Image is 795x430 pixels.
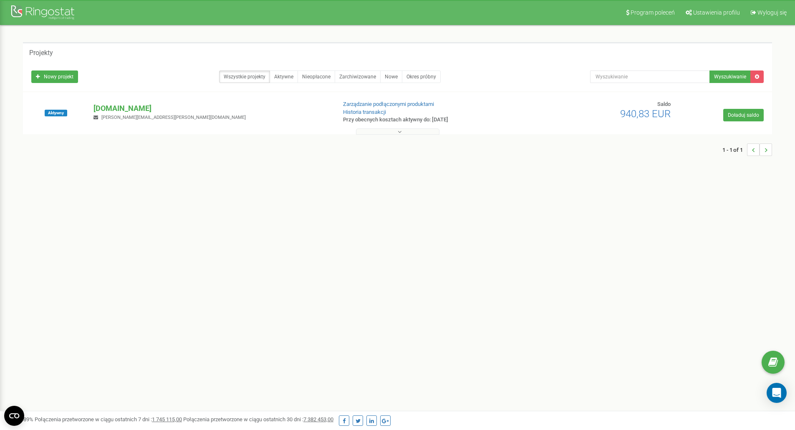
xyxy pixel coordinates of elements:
[757,9,787,16] span: Wyloguj się
[29,49,53,57] h5: Projekty
[722,135,772,164] nav: ...
[767,383,787,403] div: Open Intercom Messenger
[723,109,764,121] a: Doładuj saldo
[183,416,333,422] span: Połączenia przetworzone w ciągu ostatnich 30 dni :
[693,9,740,16] span: Ustawienia profilu
[219,70,270,83] a: Wszystkie projekty
[4,406,24,426] button: Open CMP widget
[101,115,246,120] span: [PERSON_NAME][EMAIL_ADDRESS][PERSON_NAME][DOMAIN_NAME]
[298,70,335,83] a: Nieopłacone
[343,101,434,107] a: Zarządzanie podłączonymi produktami
[93,103,329,114] p: [DOMAIN_NAME]
[343,109,386,115] a: Historia transakcji
[620,108,671,120] span: 940,83 EUR
[380,70,402,83] a: Nowe
[35,416,182,422] span: Połączenia przetworzone w ciągu ostatnich 7 dni :
[402,70,441,83] a: Okres próbny
[31,70,78,83] a: Nowy projekt
[335,70,381,83] a: Zarchiwizowane
[722,143,747,156] span: 1 - 1 of 1
[631,9,675,16] span: Program poleceń
[590,70,710,83] input: Wyszukiwanie
[270,70,298,83] a: Aktywne
[303,416,333,422] u: 7 382 453,00
[657,101,671,107] span: Saldo
[152,416,182,422] u: 1 745 115,00
[45,110,67,116] span: Aktywny
[343,116,517,124] p: Przy obecnych kosztach aktywny do: [DATE]
[709,70,751,83] button: Wyszukiwanie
